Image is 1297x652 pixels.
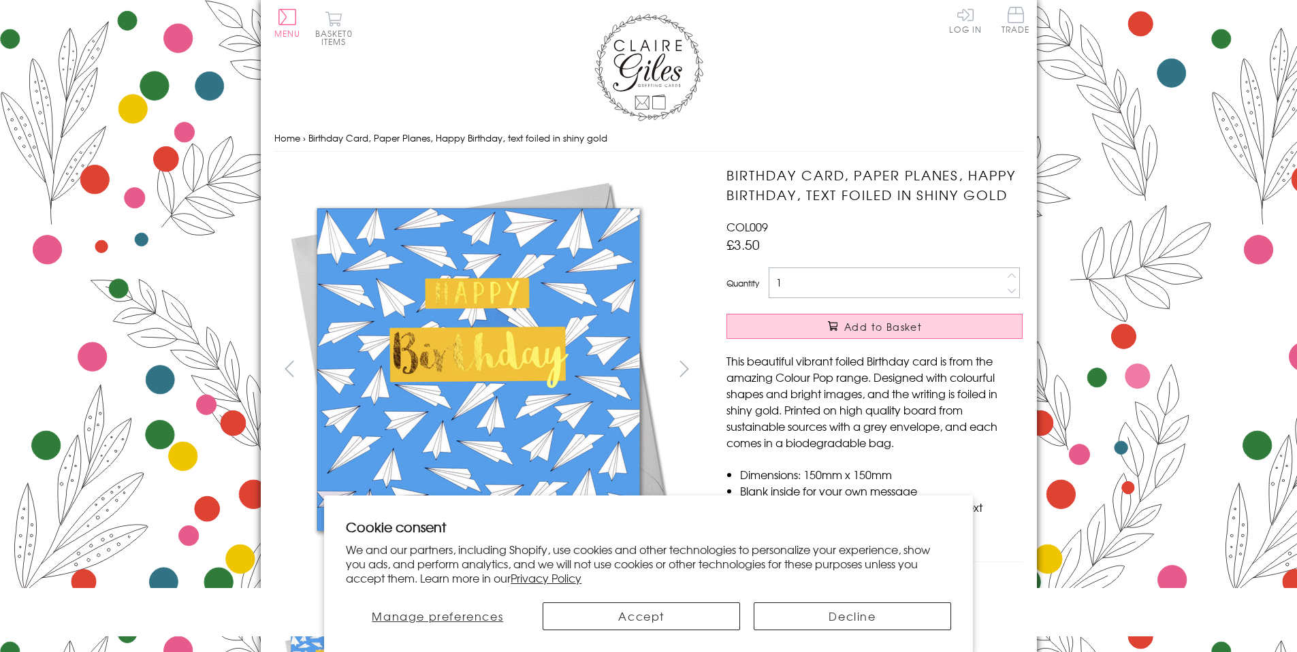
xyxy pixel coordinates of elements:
span: Birthday Card, Paper Planes, Happy Birthday, text foiled in shiny gold [308,131,607,144]
li: Blank inside for your own message [740,483,1023,499]
a: Trade [1002,7,1030,36]
span: 0 items [321,27,353,48]
h1: Birthday Card, Paper Planes, Happy Birthday, text foiled in shiny gold [726,165,1023,205]
span: Add to Basket [844,320,922,333]
img: Claire Giles Greetings Cards [594,14,703,121]
button: Manage preferences [346,602,529,630]
button: Decline [754,602,951,630]
p: This beautiful vibrant foiled Birthday card is from the amazing Colour Pop range. Designed with c... [726,353,1023,451]
nav: breadcrumbs [274,125,1023,152]
button: prev [274,353,305,384]
span: Trade [1002,7,1030,33]
button: Add to Basket [726,314,1023,339]
h2: Cookie consent [346,517,951,536]
p: We and our partners, including Shopify, use cookies and other technologies to personalize your ex... [346,542,951,585]
button: Accept [543,602,740,630]
button: next [669,353,699,384]
a: Privacy Policy [511,570,581,586]
li: Dimensions: 150mm x 150mm [740,466,1023,483]
a: Home [274,131,300,144]
label: Quantity [726,277,759,289]
span: COL009 [726,218,768,235]
span: Manage preferences [372,608,503,624]
span: › [303,131,306,144]
button: Menu [274,9,301,37]
span: £3.50 [726,235,760,254]
button: Basket0 items [315,11,353,46]
img: Birthday Card, Paper Planes, Happy Birthday, text foiled in shiny gold [274,165,682,574]
a: Log In [949,7,982,33]
img: Birthday Card, Paper Planes, Happy Birthday, text foiled in shiny gold [699,165,1108,574]
span: Menu [274,27,301,39]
